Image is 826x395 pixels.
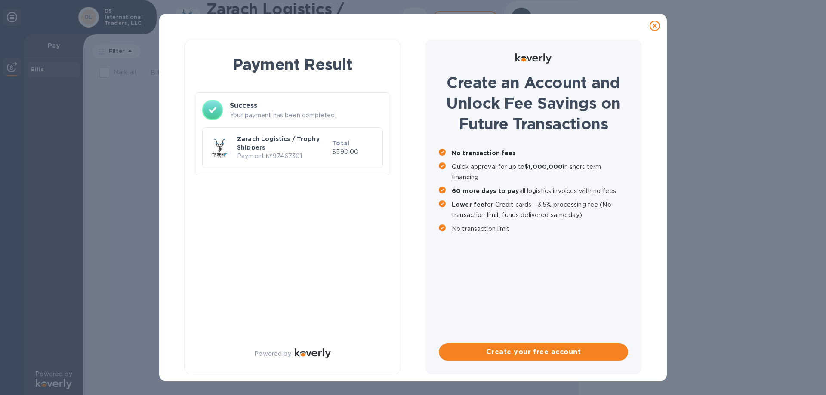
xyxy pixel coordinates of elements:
[230,101,383,111] h3: Success
[452,162,628,182] p: Quick approval for up to in short term financing
[452,186,628,196] p: all logistics invoices with no fees
[332,140,349,147] b: Total
[332,147,376,156] p: $590.00
[230,111,383,120] p: Your payment has been completed.
[439,72,628,134] h1: Create an Account and Unlock Fee Savings on Future Transactions
[452,150,516,156] b: No transaction fees
[237,152,329,161] p: Payment № 97467301
[452,224,628,234] p: No transaction limit
[237,135,329,152] p: Zarach Logistics / Trophy Shippers
[198,54,387,75] h1: Payment Result
[295,348,331,358] img: Logo
[524,163,563,170] b: $1,000,000
[439,343,628,361] button: Create your free account
[446,347,621,357] span: Create your free account
[515,53,552,64] img: Logo
[254,349,291,358] p: Powered by
[452,187,519,194] b: 60 more days to pay
[452,201,484,208] b: Lower fee
[452,199,628,220] p: for Credit cards - 3.5% processing fee (No transaction limit, funds delivered same day)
